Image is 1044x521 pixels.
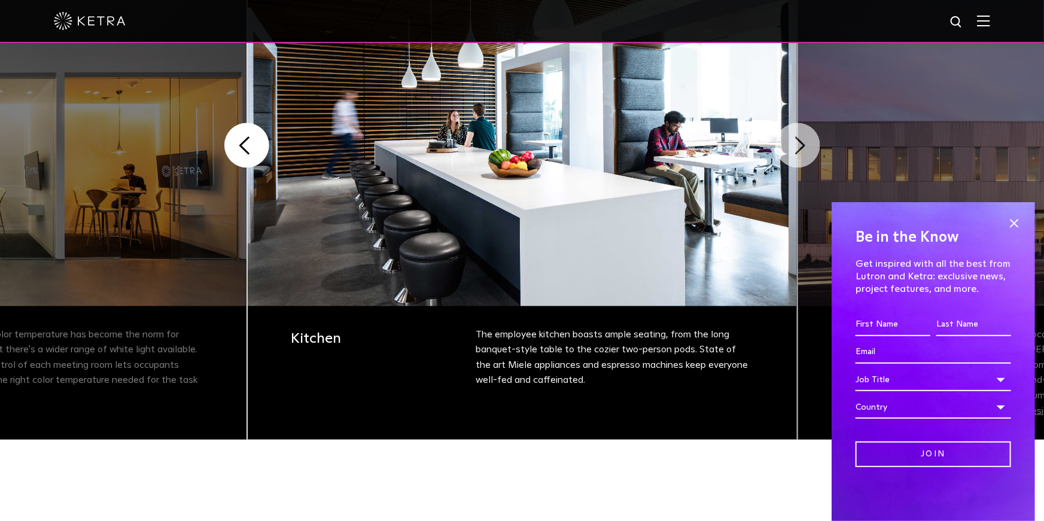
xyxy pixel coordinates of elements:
[224,123,269,168] button: Previous
[856,396,1011,419] div: Country
[977,15,990,26] img: Hamburger%20Nav.svg
[856,258,1011,295] p: Get inspired with all the best from Lutron and Ketra: exclusive news, project features, and more.
[856,368,1011,391] div: Job Title
[856,226,1011,249] h4: Be in the Know
[856,441,1011,467] input: Join
[856,313,930,336] input: First Name
[936,313,1011,336] input: Last Name
[949,15,964,30] img: search icon
[476,327,753,388] p: The employee kitchen boasts ample seating, from the long banquet-style table to the cozier two-pe...
[291,327,462,350] h4: Kitchen
[856,341,1011,364] input: Email
[54,12,126,30] img: ketra-logo-2019-white
[775,123,820,168] button: Next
